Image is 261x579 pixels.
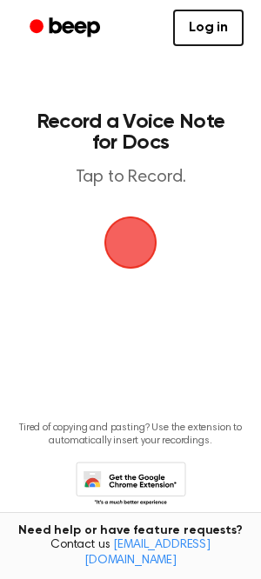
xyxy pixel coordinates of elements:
[14,422,247,448] p: Tired of copying and pasting? Use the extension to automatically insert your recordings.
[10,538,251,569] span: Contact us
[31,111,230,153] h1: Record a Voice Note for Docs
[84,539,211,567] a: [EMAIL_ADDRESS][DOMAIN_NAME]
[31,167,230,189] p: Tap to Record.
[17,11,116,45] a: Beep
[173,10,244,46] a: Log in
[104,216,157,269] button: Beep Logo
